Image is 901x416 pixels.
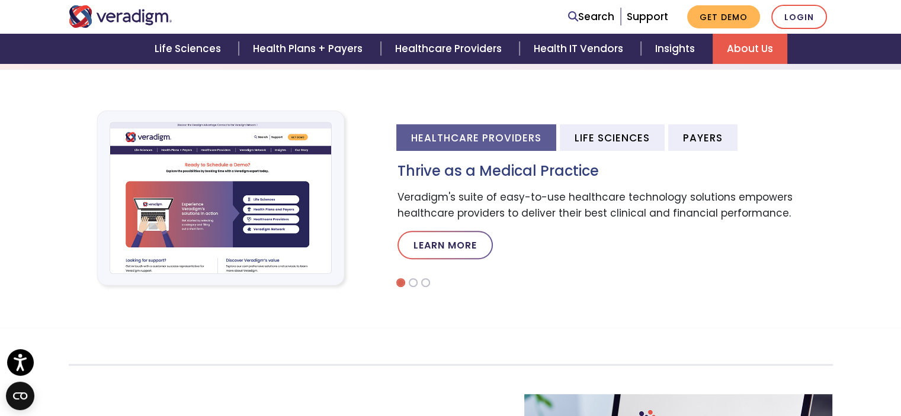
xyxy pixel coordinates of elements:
a: Get Demo [687,5,760,28]
h3: Thrive as a Medical Practice [397,163,833,180]
p: Veradigm's suite of easy-to-use healthcare technology solutions empowers healthcare providers to ... [397,189,833,221]
img: Veradigm logo [69,5,172,28]
a: Learn More [397,231,493,259]
button: Open CMP widget [6,382,34,410]
li: Life Sciences [560,124,665,151]
li: Healthcare Providers [396,124,556,151]
a: Life Sciences [140,34,239,64]
li: Payers [668,124,738,151]
a: Login [771,5,827,29]
a: Search [568,9,614,25]
a: Health IT Vendors [520,34,641,64]
a: Support [627,9,668,24]
a: Healthcare Providers [381,34,520,64]
a: Insights [641,34,713,64]
a: About Us [713,34,787,64]
a: Health Plans + Payers [239,34,380,64]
